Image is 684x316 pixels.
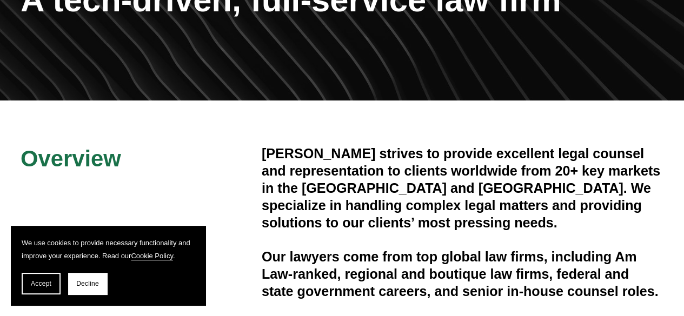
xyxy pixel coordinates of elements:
button: Accept [22,273,61,294]
span: Decline [76,280,99,287]
section: Cookie banner [11,226,205,305]
button: Decline [68,273,107,294]
span: Overview [21,146,121,171]
h4: [PERSON_NAME] strives to provide excellent legal counsel and representation to clients worldwide ... [262,145,663,231]
a: Cookie Policy [131,252,173,260]
p: We use cookies to provide necessary functionality and improve your experience. Read our . [22,237,195,262]
h4: Our lawyers come from top global law firms, including Am Law-ranked, regional and boutique law fi... [262,248,663,300]
span: Accept [31,280,51,287]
